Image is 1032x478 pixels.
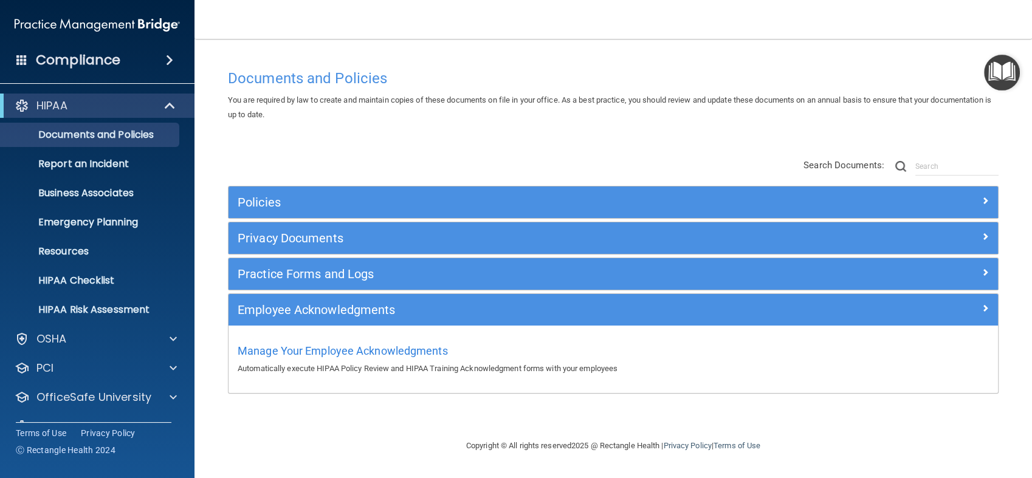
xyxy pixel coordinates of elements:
[238,300,989,319] a: Employee Acknowledgments
[36,419,81,434] p: Settings
[238,347,448,357] a: Manage Your Employee Acknowledgments
[8,129,174,141] p: Documents and Policies
[228,70,999,86] h4: Documents and Policies
[8,216,174,228] p: Emergency Planning
[8,275,174,287] p: HIPAA Checklist
[8,304,174,316] p: HIPAA Risk Assessment
[15,98,176,113] a: HIPAA
[15,332,177,346] a: OSHA
[8,245,174,258] p: Resources
[895,161,906,172] img: ic-search.3b580494.png
[8,158,174,170] p: Report an Incident
[81,427,136,439] a: Privacy Policy
[36,361,53,375] p: PCI
[16,444,115,456] span: Ⓒ Rectangle Health 2024
[984,55,1020,90] button: Open Resource Center
[15,361,177,375] a: PCI
[15,390,177,405] a: OfficeSafe University
[36,98,67,113] p: HIPAA
[238,303,797,316] h5: Employee Acknowledgments
[915,157,999,176] input: Search
[663,441,711,450] a: Privacy Policy
[238,344,448,357] span: Manage Your Employee Acknowledgments
[238,193,989,212] a: Policies
[36,390,151,405] p: OfficeSafe University
[714,441,760,450] a: Terms of Use
[238,267,797,281] h5: Practice Forms and Logs
[238,264,989,284] a: Practice Forms and Logs
[228,95,991,119] span: You are required by law to create and maintain copies of these documents on file in your office. ...
[36,332,67,346] p: OSHA
[238,361,989,376] p: Automatically execute HIPAA Policy Review and HIPAA Training Acknowledgment forms with your emplo...
[803,160,884,171] span: Search Documents:
[16,427,66,439] a: Terms of Use
[15,13,180,37] img: PMB logo
[238,228,989,248] a: Privacy Documents
[15,419,177,434] a: Settings
[391,426,835,465] div: Copyright © All rights reserved 2025 @ Rectangle Health | |
[238,196,797,209] h5: Policies
[238,231,797,245] h5: Privacy Documents
[8,187,174,199] p: Business Associates
[36,52,120,69] h4: Compliance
